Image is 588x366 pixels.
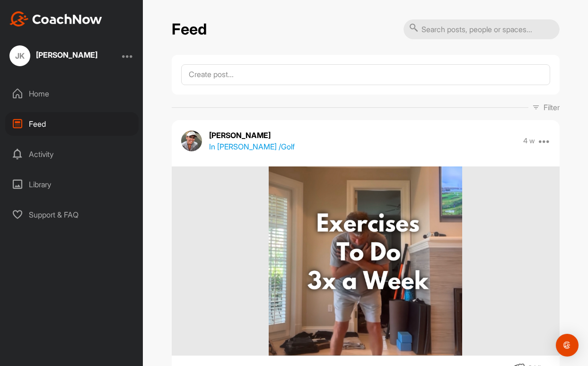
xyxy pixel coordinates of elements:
[523,136,535,146] p: 4 w
[5,142,139,166] div: Activity
[181,131,202,151] img: avatar
[269,166,462,356] img: media
[5,173,139,196] div: Library
[9,45,30,66] div: JK
[5,82,139,105] div: Home
[209,141,295,152] p: In [PERSON_NAME] / Golf
[172,20,207,39] h2: Feed
[9,11,102,26] img: CoachNow
[36,51,97,59] div: [PERSON_NAME]
[5,112,139,136] div: Feed
[404,19,560,39] input: Search posts, people or spaces...
[5,203,139,227] div: Support & FAQ
[556,334,579,357] div: Open Intercom Messenger
[209,130,295,141] p: [PERSON_NAME]
[544,102,560,113] p: Filter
